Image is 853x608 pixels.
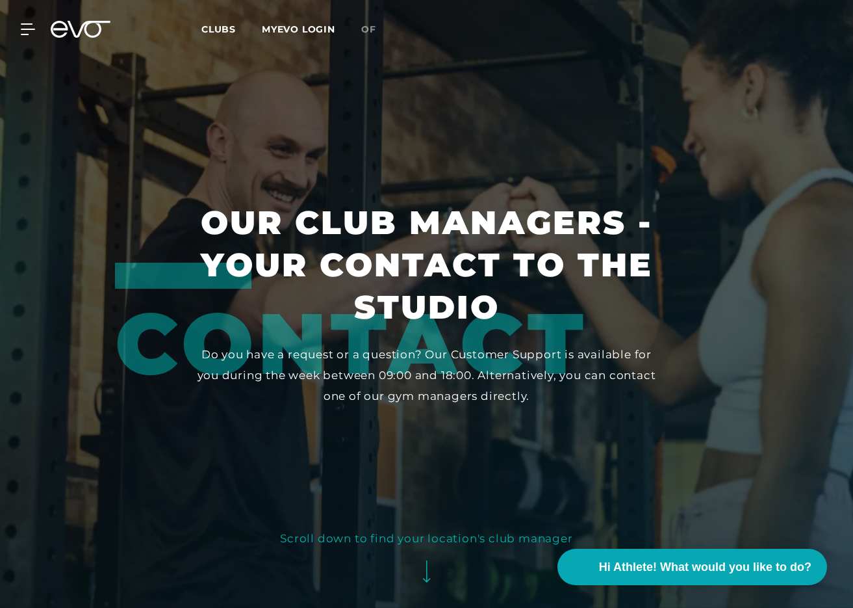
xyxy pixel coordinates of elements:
[262,23,335,35] a: MYEVO LOGIN
[361,22,392,37] a: of
[201,23,262,35] a: Clubs
[280,528,572,595] button: Scroll down to find your location's club manager
[201,23,236,35] span: Clubs
[280,528,572,549] div: Scroll down to find your location's club manager
[361,23,376,35] font: of
[557,549,827,585] button: Hi Athlete! What would you like to do?
[196,344,658,407] div: Do you have a request or a question? Our Customer Support is available for you during the week be...
[115,291,588,395] font: Contact
[599,559,811,576] span: Hi Athlete! What would you like to do?
[196,202,658,328] h1: Our club managers - your contact to the studio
